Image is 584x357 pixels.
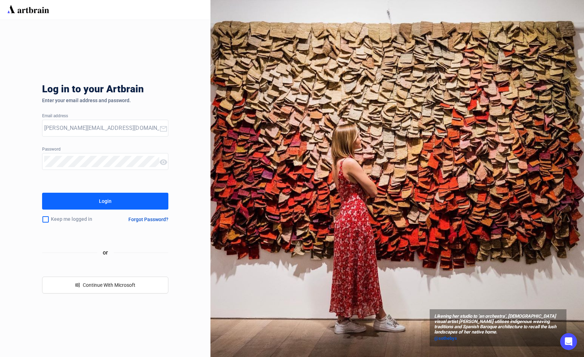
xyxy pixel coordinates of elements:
input: Your Email [44,123,159,134]
button: windowsContinue With Microsoft [42,277,168,293]
div: Keep me logged in [42,212,112,227]
a: @sothebys [434,335,562,342]
div: Open Intercom Messenger [560,333,577,350]
span: windows [75,283,80,287]
div: Email address [42,114,168,119]
div: Forgot Password? [128,217,168,222]
span: Likening her studio to ‘an orchestra’, [DEMOGRAPHIC_DATA] visual artist [PERSON_NAME] utilises in... [434,314,562,335]
span: or [97,248,114,257]
div: Log in to your Artbrain [42,84,253,98]
div: Login [99,196,112,207]
span: @sothebys [434,336,457,341]
div: Enter your email address and password. [42,98,168,103]
div: Password [42,147,168,152]
span: Continue With Microsoft [83,282,135,288]
button: Login [42,193,168,210]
